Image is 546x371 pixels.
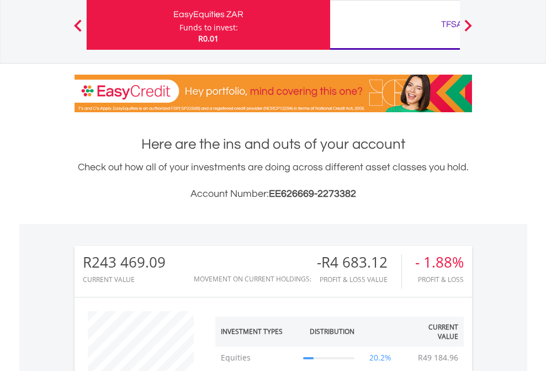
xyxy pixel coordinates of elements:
button: Next [457,25,479,36]
div: Distribution [310,327,354,336]
td: Equities [215,347,298,369]
div: Check out how all of your investments are doing across different asset classes you hold. [75,160,472,202]
div: R243 469.09 [83,254,166,270]
div: - 1.88% [415,254,464,270]
h3: Account Number: [75,186,472,202]
h1: Here are the ins and outs of your account [75,134,472,154]
span: EE626669-2273382 [269,189,356,199]
div: Movement on Current Holdings: [194,275,311,283]
div: Profit & Loss [415,276,464,283]
div: Funds to invest: [179,22,238,33]
td: R49 184.96 [412,347,464,369]
img: EasyCredit Promotion Banner [75,75,472,112]
th: Investment Types [215,317,298,347]
span: R0.01 [198,33,219,44]
td: 20.2% [360,347,401,369]
button: Previous [67,25,89,36]
div: Profit & Loss Value [317,276,401,283]
div: -R4 683.12 [317,254,401,270]
div: EasyEquities ZAR [93,7,324,22]
div: CURRENT VALUE [83,276,166,283]
th: Current Value [401,317,464,347]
